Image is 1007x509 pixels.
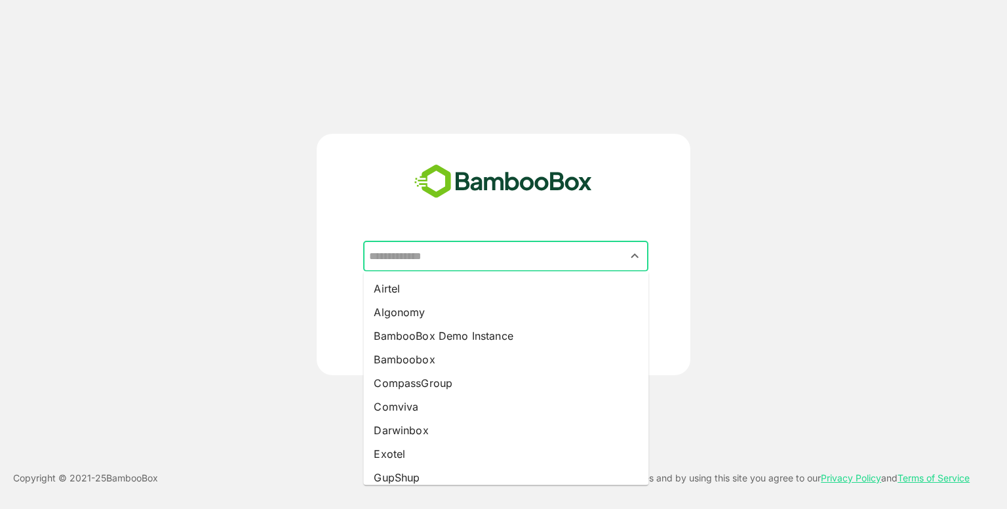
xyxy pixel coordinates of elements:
[363,395,648,418] li: Comviva
[363,418,648,442] li: Darwinbox
[363,466,648,489] li: GupShup
[13,470,158,486] p: Copyright © 2021- 25 BambooBox
[561,470,970,486] p: This site uses cookies and by using this site you agree to our and
[821,472,881,483] a: Privacy Policy
[363,442,648,466] li: Exotel
[363,324,648,348] li: BambooBox Demo Instance
[407,160,599,203] img: bamboobox
[626,247,644,265] button: Close
[363,300,648,324] li: Algonomy
[898,472,970,483] a: Terms of Service
[363,348,648,371] li: Bamboobox
[363,277,648,300] li: Airtel
[363,371,648,395] li: CompassGroup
